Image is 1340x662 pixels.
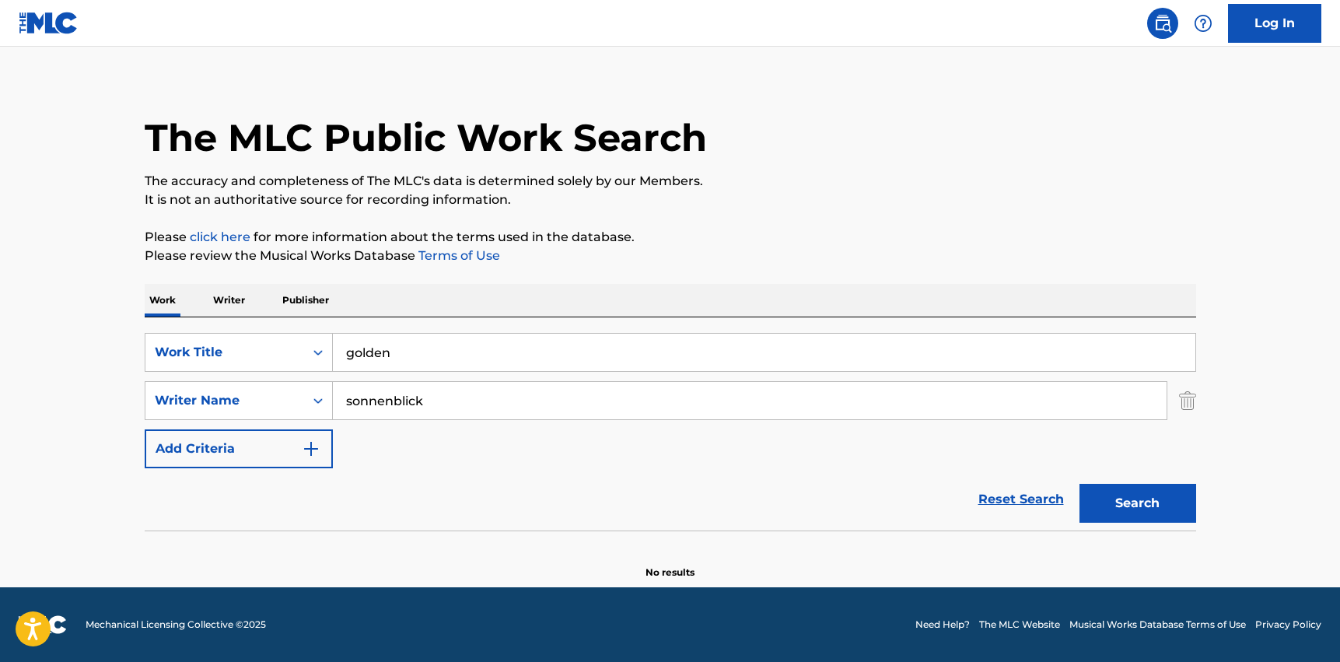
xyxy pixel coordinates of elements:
a: Need Help? [915,618,970,632]
p: Work [145,284,180,317]
a: Log In [1228,4,1321,43]
p: Publisher [278,284,334,317]
a: Privacy Policy [1255,618,1321,632]
a: Musical Works Database Terms of Use [1069,618,1246,632]
img: Delete Criterion [1179,381,1196,420]
span: Mechanical Licensing Collective © 2025 [86,618,266,632]
a: Terms of Use [415,248,500,263]
form: Search Form [145,333,1196,531]
div: Writer Name [155,391,295,410]
div: Work Title [155,343,295,362]
p: It is not an authoritative source for recording information. [145,191,1196,209]
img: MLC Logo [19,12,79,34]
p: Please review the Musical Works Database [145,247,1196,265]
p: Writer [208,284,250,317]
img: help [1194,14,1212,33]
h1: The MLC Public Work Search [145,114,707,161]
a: Reset Search [971,482,1072,517]
p: No results [646,547,694,580]
p: The accuracy and completeness of The MLC's data is determined solely by our Members. [145,172,1196,191]
p: Please for more information about the terms used in the database. [145,228,1196,247]
a: Public Search [1147,8,1178,39]
img: logo [19,615,67,634]
img: 9d2ae6d4665cec9f34b9.svg [302,440,320,458]
a: The MLC Website [979,618,1060,632]
div: Help [1188,8,1219,39]
img: search [1153,14,1172,33]
button: Search [1079,484,1196,523]
button: Add Criteria [145,429,333,468]
a: click here [190,229,250,244]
